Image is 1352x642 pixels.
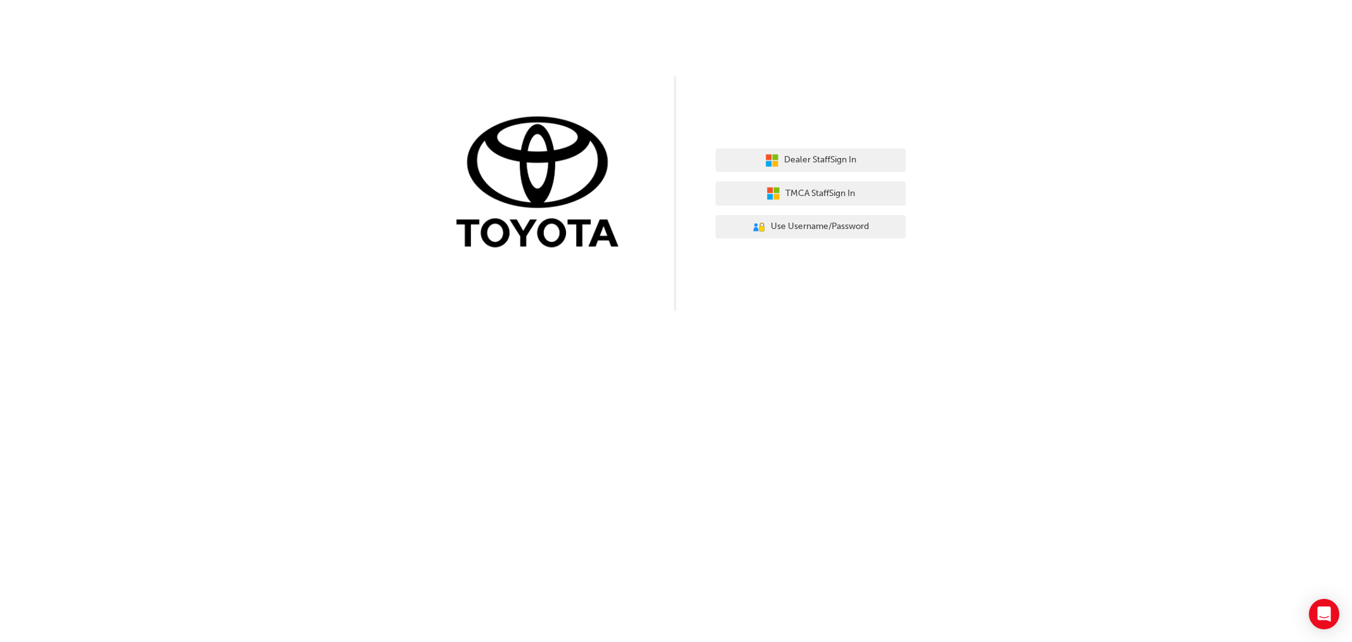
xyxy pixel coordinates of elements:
[784,153,856,167] span: Dealer Staff Sign In
[771,219,869,234] span: Use Username/Password
[716,148,906,173] button: Dealer StaffSign In
[785,187,855,201] span: TMCA Staff Sign In
[1309,599,1339,629] div: Open Intercom Messenger
[447,114,637,254] img: Trak
[716,215,906,239] button: Use Username/Password
[716,181,906,206] button: TMCA StaffSign In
